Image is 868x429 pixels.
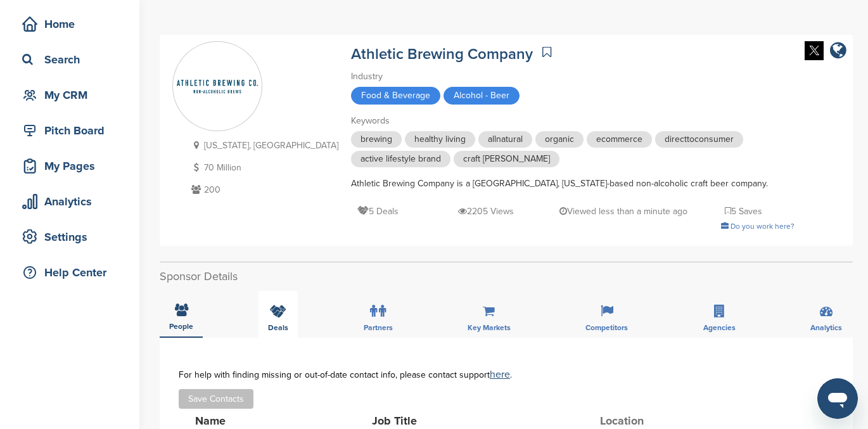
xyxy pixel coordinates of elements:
img: Sponsorpitch & Athletic Brewing Company [173,76,262,97]
h2: Sponsor Details [160,268,853,285]
div: Analytics [19,190,127,213]
span: healthy living [405,131,475,148]
span: Food & Beverage [351,87,440,105]
p: Viewed less than a minute ago [559,203,687,219]
div: Home [19,13,127,35]
span: Partners [364,324,393,331]
div: Keywords [351,114,795,128]
div: Location [600,415,695,426]
a: Home [13,10,127,39]
p: 5 Saves [725,203,762,219]
span: Analytics [810,324,842,331]
span: Competitors [585,324,628,331]
div: My Pages [19,155,127,177]
span: organic [535,131,584,148]
span: craft [PERSON_NAME] [454,151,559,167]
div: Help Center [19,261,127,284]
p: 70 Million [188,160,338,176]
span: active lifestyle brand [351,151,450,167]
div: Job Title [372,415,562,426]
img: Twitter white [805,41,824,60]
a: Settings [13,222,127,252]
div: Search [19,48,127,71]
span: allnatural [478,131,532,148]
button: Save Contacts [179,389,253,409]
p: 200 [188,182,338,198]
span: directtoconsumer [655,131,743,148]
div: Pitch Board [19,119,127,142]
span: Do you work here? [731,222,795,231]
div: Settings [19,226,127,248]
span: brewing [351,131,402,148]
iframe: Button to launch messaging window [817,378,858,419]
div: For help with finding missing or out-of-date contact info, please contact support . [179,369,834,380]
span: Deals [268,324,288,331]
a: here [490,368,510,381]
a: Pitch Board [13,116,127,145]
div: Industry [351,70,795,84]
a: Analytics [13,187,127,216]
span: ecommerce [587,131,652,148]
span: Key Markets [468,324,511,331]
p: 5 Deals [357,203,399,219]
a: Do you work here? [721,222,795,231]
span: Alcohol - Beer [444,87,520,105]
p: 2205 Views [458,203,514,219]
a: My Pages [13,151,127,181]
a: Athletic Brewing Company [351,45,533,63]
a: Search [13,45,127,74]
span: People [169,323,193,330]
p: [US_STATE], [GEOGRAPHIC_DATA] [188,138,338,153]
div: Name [195,415,335,426]
div: My CRM [19,84,127,106]
div: Athletic Brewing Company is a [GEOGRAPHIC_DATA], [US_STATE]-based non-alcoholic craft beer company. [351,177,795,191]
span: Agencies [703,324,736,331]
a: My CRM [13,80,127,110]
a: company link [830,41,846,62]
a: Help Center [13,258,127,287]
